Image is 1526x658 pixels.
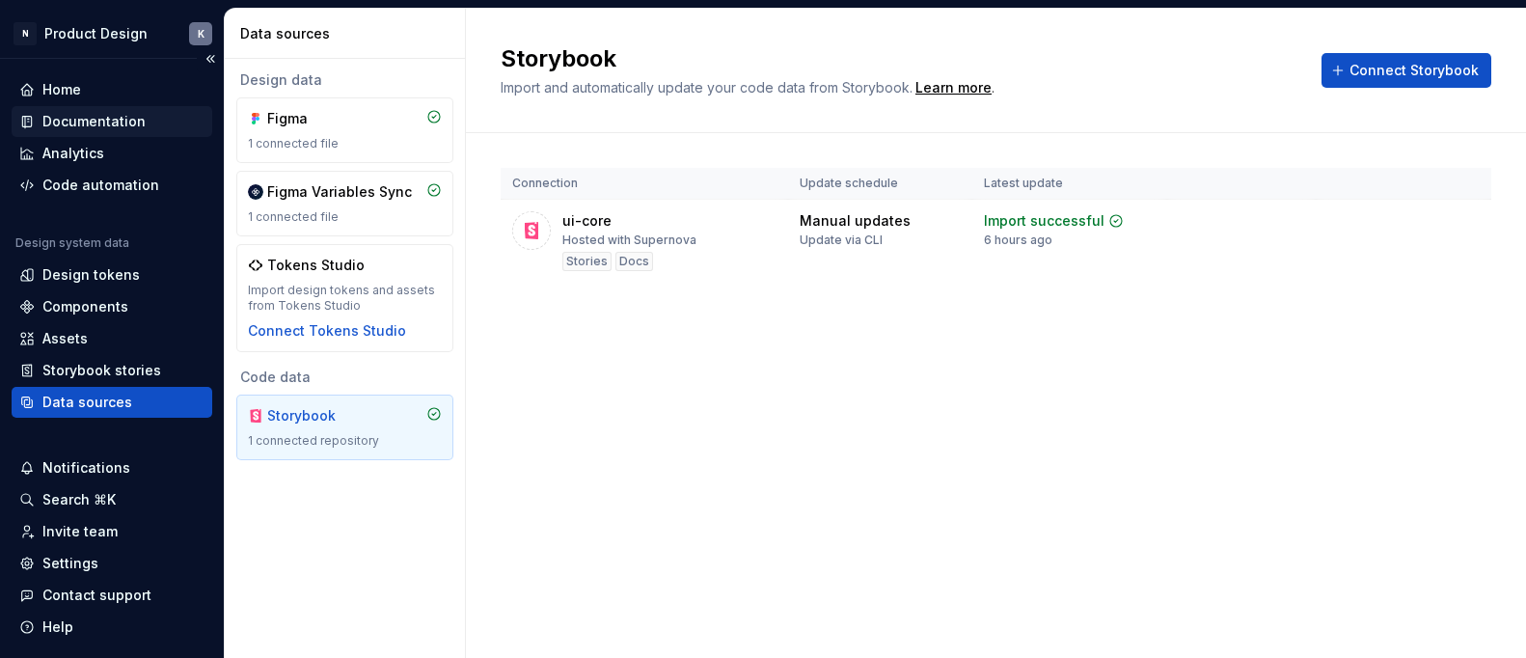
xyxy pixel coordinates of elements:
a: Tokens StudioImport design tokens and assets from Tokens StudioConnect Tokens Studio [236,244,453,352]
div: 6 hours ago [984,233,1052,248]
div: 1 connected file [248,209,442,225]
div: Design system data [15,235,129,251]
button: Collapse sidebar [197,45,224,72]
div: Contact support [42,586,151,605]
div: Storybook stories [42,361,161,380]
a: Storybook stories [12,355,212,386]
div: Docs [615,252,653,271]
div: Documentation [42,112,146,131]
div: ui-core [562,211,612,231]
div: 1 connected repository [248,433,442,449]
div: Design data [236,70,453,90]
a: Storybook1 connected repository [236,395,453,460]
button: Notifications [12,452,212,483]
div: Import successful [984,211,1104,231]
button: Connect Storybook [1322,53,1491,88]
span: Import and automatically update your code data from Storybook. [501,79,913,96]
a: Home [12,74,212,105]
div: Analytics [42,144,104,163]
div: Product Design [44,24,148,43]
h2: Storybook [501,43,1298,74]
div: Data sources [240,24,457,43]
div: Figma Variables Sync [267,182,412,202]
span: Connect Storybook [1349,61,1479,80]
div: Figma [267,109,360,128]
a: Figma1 connected file [236,97,453,163]
div: Settings [42,554,98,573]
div: Hosted with Supernova [562,233,696,248]
div: Data sources [42,393,132,412]
div: Help [42,617,73,637]
a: Settings [12,548,212,579]
button: Contact support [12,580,212,611]
button: Search ⌘K [12,484,212,515]
th: Latest update [972,168,1167,200]
div: Update via CLI [800,233,883,248]
div: Search ⌘K [42,490,116,509]
button: Connect Tokens Studio [248,321,406,341]
a: Code automation [12,170,212,201]
div: Import design tokens and assets from Tokens Studio [248,283,442,314]
div: Code data [236,368,453,387]
a: Invite team [12,516,212,547]
div: Stories [562,252,612,271]
a: Documentation [12,106,212,137]
a: Learn more [915,78,992,97]
a: Analytics [12,138,212,169]
th: Connection [501,168,788,200]
a: Data sources [12,387,212,418]
button: Help [12,612,212,643]
div: 1 connected file [248,136,442,151]
div: Storybook [267,406,360,425]
button: NProduct DesignK [4,13,220,54]
span: . [913,81,995,96]
div: Components [42,297,128,316]
div: Design tokens [42,265,140,285]
div: Code automation [42,176,159,195]
div: Manual updates [800,211,911,231]
div: Notifications [42,458,130,478]
div: Invite team [42,522,118,541]
div: N [14,22,37,45]
div: Tokens Studio [267,256,365,275]
div: Assets [42,329,88,348]
a: Figma Variables Sync1 connected file [236,171,453,236]
th: Update schedule [788,168,972,200]
a: Components [12,291,212,322]
a: Assets [12,323,212,354]
div: K [198,26,204,41]
div: Home [42,80,81,99]
a: Design tokens [12,260,212,290]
